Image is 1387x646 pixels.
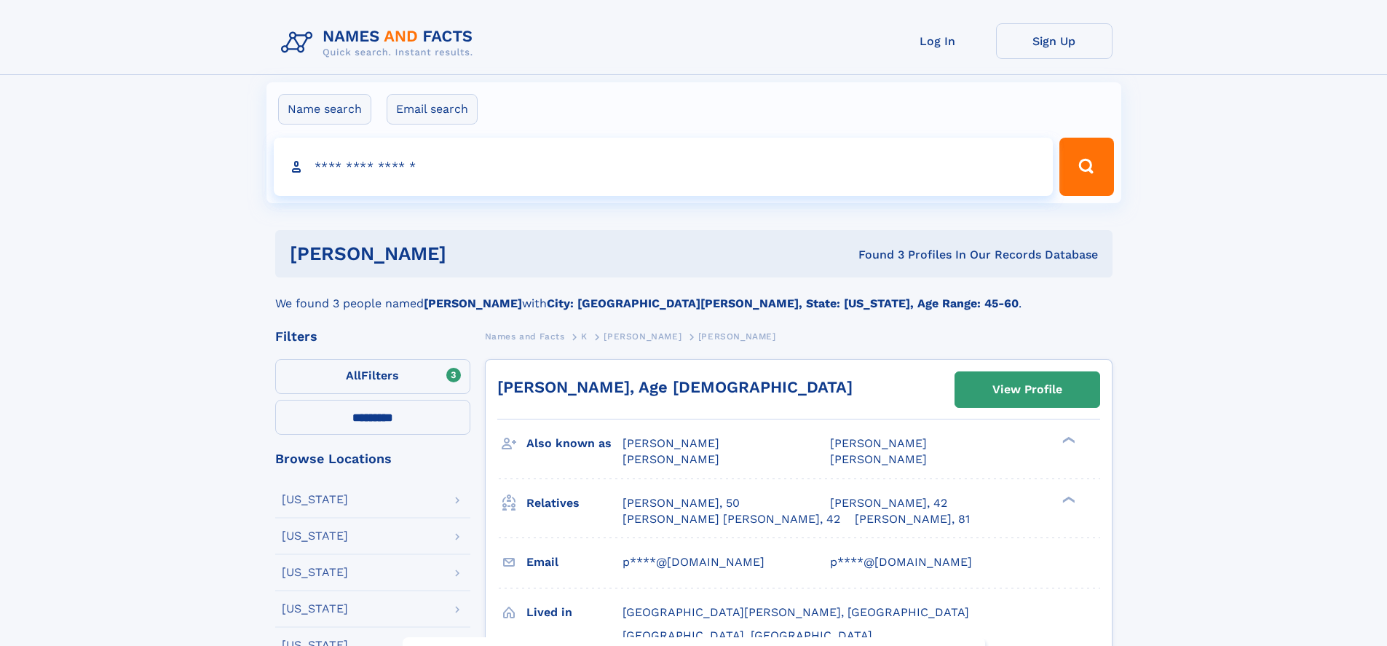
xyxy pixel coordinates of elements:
[346,369,361,382] span: All
[830,495,947,511] a: [PERSON_NAME], 42
[274,138,1054,196] input: search input
[275,452,470,465] div: Browse Locations
[955,372,1099,407] a: View Profile
[424,296,522,310] b: [PERSON_NAME]
[880,23,996,59] a: Log In
[275,330,470,343] div: Filters
[581,331,588,342] span: K
[282,603,348,615] div: [US_STATE]
[623,511,840,527] a: [PERSON_NAME] [PERSON_NAME], 42
[623,629,872,642] span: [GEOGRAPHIC_DATA], [GEOGRAPHIC_DATA]
[547,296,1019,310] b: City: [GEOGRAPHIC_DATA][PERSON_NAME], State: [US_STATE], Age Range: 45-60
[290,245,652,263] h1: [PERSON_NAME]
[623,605,969,619] span: [GEOGRAPHIC_DATA][PERSON_NAME], [GEOGRAPHIC_DATA]
[282,530,348,542] div: [US_STATE]
[282,567,348,578] div: [US_STATE]
[604,331,681,342] span: [PERSON_NAME]
[830,452,927,466] span: [PERSON_NAME]
[855,511,970,527] a: [PERSON_NAME], 81
[652,247,1098,263] div: Found 3 Profiles In Our Records Database
[526,491,623,516] h3: Relatives
[623,495,740,511] a: [PERSON_NAME], 50
[278,94,371,125] label: Name search
[698,331,776,342] span: [PERSON_NAME]
[1059,138,1113,196] button: Search Button
[526,431,623,456] h3: Also known as
[275,277,1113,312] div: We found 3 people named with .
[387,94,478,125] label: Email search
[1059,495,1076,504] div: ❯
[526,600,623,625] h3: Lived in
[623,436,719,450] span: [PERSON_NAME]
[604,327,681,345] a: [PERSON_NAME]
[497,378,853,396] a: [PERSON_NAME], Age [DEMOGRAPHIC_DATA]
[992,373,1062,406] div: View Profile
[996,23,1113,59] a: Sign Up
[275,23,485,63] img: Logo Names and Facts
[275,359,470,394] label: Filters
[830,436,927,450] span: [PERSON_NAME]
[623,452,719,466] span: [PERSON_NAME]
[526,550,623,575] h3: Email
[581,327,588,345] a: K
[1059,436,1076,445] div: ❯
[485,327,565,345] a: Names and Facts
[282,494,348,505] div: [US_STATE]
